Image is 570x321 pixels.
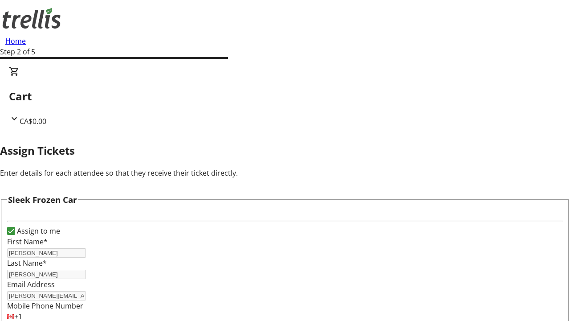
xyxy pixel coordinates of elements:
[20,116,46,126] span: CA$0.00
[15,226,60,236] label: Assign to me
[8,193,77,206] h3: Sleek Frozen Car
[9,66,561,127] div: CartCA$0.00
[7,258,47,268] label: Last Name*
[7,301,83,311] label: Mobile Phone Number
[7,280,55,289] label: Email Address
[9,88,561,104] h2: Cart
[7,237,48,247] label: First Name*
